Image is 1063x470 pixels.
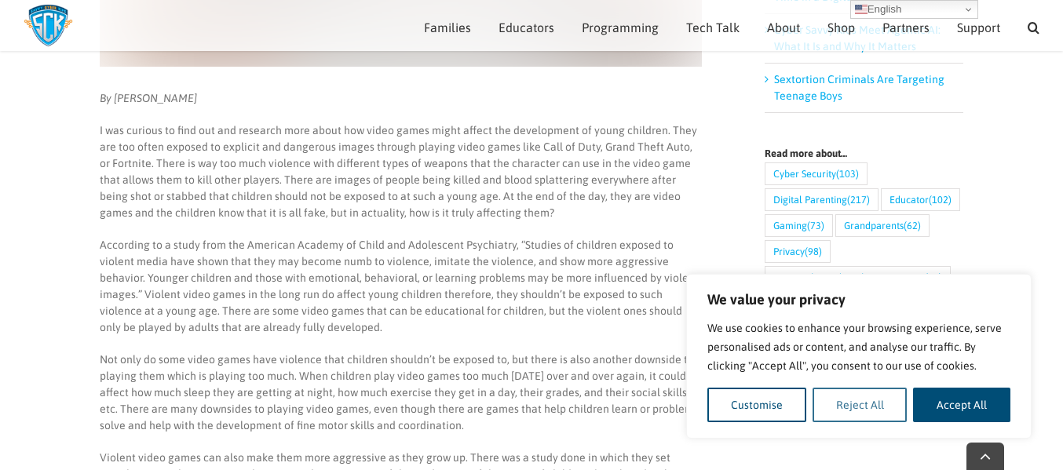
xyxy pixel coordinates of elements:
span: Families [424,21,471,34]
span: Partners [882,21,930,34]
span: (62) [904,215,921,236]
span: (102) [929,189,952,210]
span: Educators [499,21,554,34]
p: I was curious to find out and research more about how video games might affect the development of... [100,122,702,221]
a: Sextortion Criminals Are Targeting Teenage Boys [774,73,944,102]
button: Customise [707,388,806,422]
h4: Read more about… [765,148,963,158]
p: We value your privacy [707,290,1010,309]
p: We use cookies to enhance your browsing experience, serve personalised ads or content, and analys... [707,319,1010,375]
img: Savvy Cyber Kids Logo [24,4,73,47]
span: Programming [582,21,659,34]
span: Tech Talk [686,21,740,34]
span: Shop [827,21,855,34]
p: Not only do some video games have violence that children shouldn’t be exposed to, but there is al... [100,352,702,434]
button: Accept All [913,388,1010,422]
a: Cyber Savvy Kids Meet Agentic AI: What It Is and Why It Matters [774,24,941,53]
img: en [855,3,868,16]
em: By [PERSON_NAME] [100,92,197,104]
span: (217) [847,189,870,210]
p: According to a study from the American Academy of Child and Adolescent Psychiatry, “Studies of ch... [100,237,702,336]
a: Savvy Cyber Kids in the Community (14 items) [765,266,951,289]
a: Grandparents (62 items) [835,214,930,237]
span: (73) [807,215,824,236]
a: Cyber Security (103 items) [765,162,868,185]
a: Digital Parenting (217 items) [765,188,879,211]
button: Reject All [813,388,908,422]
a: Gaming (73 items) [765,214,833,237]
span: (103) [836,163,859,184]
a: Privacy (98 items) [765,240,831,263]
a: Educator (102 items) [881,188,960,211]
span: Support [957,21,1000,34]
span: (14) [925,267,942,288]
span: About [767,21,800,34]
span: (98) [805,241,822,262]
